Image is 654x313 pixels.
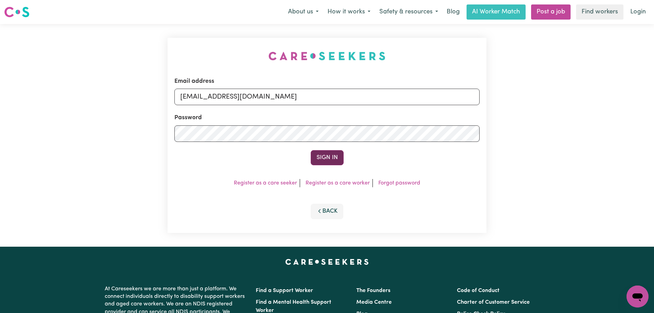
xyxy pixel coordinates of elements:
[234,180,297,186] a: Register as a care seeker
[306,180,370,186] a: Register as a care worker
[4,4,30,20] a: Careseekers logo
[375,5,443,19] button: Safety & resources
[311,150,344,165] button: Sign In
[457,300,530,305] a: Charter of Customer Service
[531,4,571,20] a: Post a job
[311,204,344,219] button: Back
[256,288,313,293] a: Find a Support Worker
[174,77,214,86] label: Email address
[285,259,369,265] a: Careseekers home page
[4,6,30,18] img: Careseekers logo
[627,286,649,308] iframe: Button to launch messaging window
[174,113,202,122] label: Password
[443,4,464,20] a: Blog
[284,5,323,19] button: About us
[467,4,526,20] a: AI Worker Match
[626,4,650,20] a: Login
[378,180,420,186] a: Forgot password
[323,5,375,19] button: How it works
[174,89,480,105] input: Email address
[356,288,390,293] a: The Founders
[457,288,500,293] a: Code of Conduct
[576,4,623,20] a: Find workers
[356,300,392,305] a: Media Centre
